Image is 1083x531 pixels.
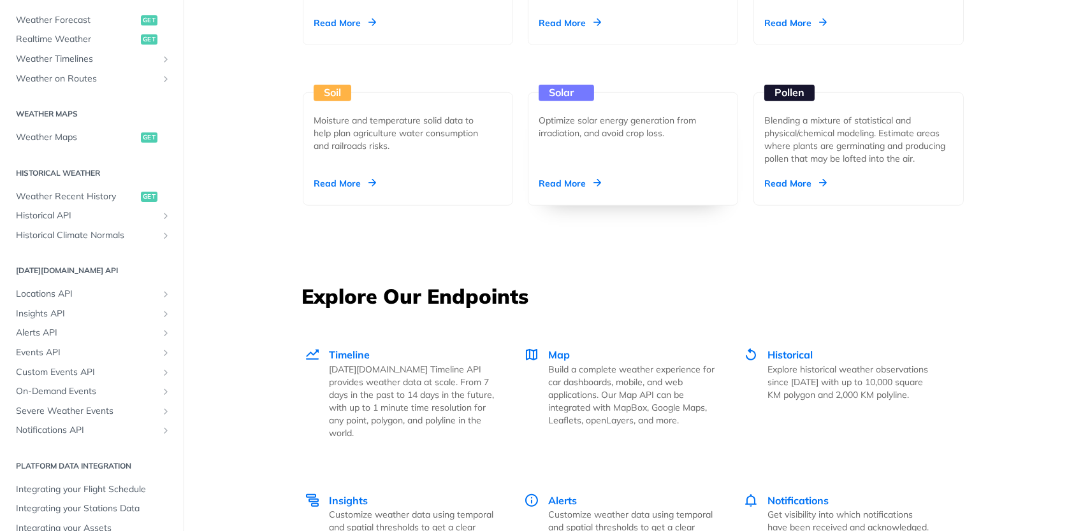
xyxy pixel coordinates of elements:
button: Show subpages for Historical API [161,211,171,221]
a: Realtime Weatherget [10,30,174,49]
a: Pollen Blending a mixture of statistical and physical/chemical modeling. Estimate areas where pla... [748,45,969,206]
a: Solar Optimize solar energy generation from irradiation, and avoid crop loss. Read More [523,45,743,206]
div: Soil [314,85,351,101]
a: On-Demand EventsShow subpages for On-Demand Events [10,382,174,401]
span: Alerts [549,494,578,507]
span: get [141,34,157,45]
button: Show subpages for Custom Events API [161,367,171,378]
span: Integrating your Flight Schedule [16,483,171,496]
button: Show subpages for Notifications API [161,425,171,435]
h3: Explore Our Endpoints [302,282,965,310]
span: On-Demand Events [16,385,157,398]
span: get [141,132,157,143]
span: Notifications API [16,424,157,437]
a: Weather on RoutesShow subpages for Weather on Routes [10,69,174,88]
a: Weather TimelinesShow subpages for Weather Timelines [10,50,174,69]
span: Integrating your Stations Data [16,502,171,515]
h2: Historical Weather [10,167,174,179]
img: Historical [743,347,759,362]
span: Historical [768,348,813,361]
button: Show subpages for Weather on Routes [161,74,171,84]
a: Alerts APIShow subpages for Alerts API [10,323,174,343]
p: Build a complete weather experience for car dashboards, mobile, and web applications. Our Map API... [549,363,715,427]
span: Notifications [768,494,829,507]
span: get [141,192,157,202]
span: get [141,15,157,25]
a: Insights APIShow subpages for Insights API [10,304,174,323]
a: Soil Moisture and temperature solid data to help plan agriculture water consumption and railroads... [298,45,518,206]
span: Weather Recent History [16,190,138,203]
button: Show subpages for Locations API [161,289,171,299]
button: Show subpages for Alerts API [161,328,171,338]
a: Historical Historical Explore historical weather observations since [DATE] with up to 10,000 squa... [729,320,949,466]
div: Read More [764,177,827,190]
span: Historical Climate Normals [16,229,157,242]
div: Read More [764,17,827,29]
span: Weather Timelines [16,53,157,66]
div: Read More [539,177,601,190]
div: Pollen [764,85,815,101]
img: Alerts [524,493,539,508]
h2: Weather Maps [10,108,174,120]
div: Read More [314,177,376,190]
button: Show subpages for Severe Weather Events [161,406,171,416]
a: Map Map Build a complete weather experience for car dashboards, mobile, and web applications. Our... [510,320,729,466]
span: Timeline [330,348,370,361]
span: Historical API [16,209,157,222]
button: Show subpages for On-Demand Events [161,386,171,397]
div: Blending a mixture of statistical and physical/chemical modeling. Estimate areas where plants are... [764,114,953,165]
span: Realtime Weather [16,33,138,46]
a: Weather Forecastget [10,11,174,30]
div: Optimize solar energy generation from irradiation, and avoid crop loss. [539,114,717,139]
span: Weather Maps [16,131,138,144]
a: Historical Climate NormalsShow subpages for Historical Climate Normals [10,226,174,245]
a: Historical APIShow subpages for Historical API [10,206,174,225]
h2: Platform DATA integration [10,460,174,472]
a: Weather Mapsget [10,128,174,147]
p: Explore historical weather observations since [DATE] with up to 10,000 square KM polygon and 2,00... [768,363,934,401]
span: Alerts API [16,327,157,339]
p: [DATE][DOMAIN_NAME] Timeline API provides weather data at scale. From 7 days in the past to 14 da... [330,363,496,439]
button: Show subpages for Events API [161,348,171,358]
button: Show subpages for Insights API [161,309,171,319]
span: Insights [330,494,368,507]
span: Locations API [16,288,157,301]
div: Solar [539,85,594,101]
span: Weather on Routes [16,73,157,85]
span: Weather Forecast [16,14,138,27]
button: Show subpages for Weather Timelines [161,54,171,64]
button: Show subpages for Historical Climate Normals [161,230,171,241]
span: Custom Events API [16,366,157,379]
a: Notifications APIShow subpages for Notifications API [10,421,174,440]
a: Locations APIShow subpages for Locations API [10,285,174,304]
span: Events API [16,346,157,359]
a: Integrating your Stations Data [10,499,174,518]
span: Map [549,348,571,361]
img: Notifications [743,493,759,508]
span: Severe Weather Events [16,405,157,418]
h2: [DATE][DOMAIN_NAME] API [10,265,174,276]
div: Read More [539,17,601,29]
img: Insights [305,493,320,508]
div: Read More [314,17,376,29]
img: Map [524,347,539,362]
a: Weather Recent Historyget [10,187,174,206]
img: Timeline [305,347,320,362]
a: Custom Events APIShow subpages for Custom Events API [10,363,174,382]
div: Moisture and temperature solid data to help plan agriculture water consumption and railroads risks. [314,114,492,152]
a: Events APIShow subpages for Events API [10,343,174,362]
a: Timeline Timeline [DATE][DOMAIN_NAME] Timeline API provides weather data at scale. From 7 days in... [303,320,510,466]
a: Severe Weather EventsShow subpages for Severe Weather Events [10,402,174,421]
span: Insights API [16,308,157,320]
a: Integrating your Flight Schedule [10,480,174,499]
